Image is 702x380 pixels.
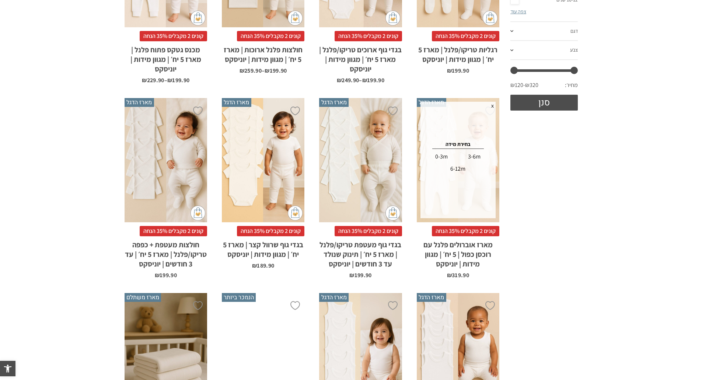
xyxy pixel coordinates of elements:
span: x [489,102,496,110]
span: קונים 2 מקבלים 35% הנחה [335,226,402,236]
img: cat-mini-atc.png [191,11,205,25]
h2: בגדי גוף שרוול קצר | מארז 5 יח׳ | מגוון מידות | יוניסקס [222,236,304,259]
a: דגם [510,22,578,41]
bdi: 199.90 [167,76,189,84]
span: מארז הדגל [319,98,349,107]
span: ₪ [155,271,160,279]
span: קונים 2 מקבלים 35% הנחה [237,226,304,236]
span: מארז הדגל [417,293,446,302]
h2: מארז אוברולים פלנל עם רוכסן כפול | 5 יח׳ | מגוון מידות | יוניסקס [417,236,499,269]
span: ₪ [349,271,354,279]
bdi: 259.90 [240,67,262,74]
span: ₪ [447,67,452,74]
span: מארז משתלם [125,293,161,302]
span: ₪ [142,76,147,84]
span: מארז הדגל [319,293,349,302]
div: 6-12m [442,163,474,175]
bdi: 189.90 [252,262,274,269]
span: – [359,77,362,83]
h2: מכנס גטקס פתוח פלנל | מארז 5 יח׳ | מגוון מידות | יוניסקס [125,41,207,74]
span: ₪ [167,76,172,84]
img: cat-mini-atc.png [385,206,400,220]
bdi: 319.90 [447,271,469,279]
bdi: 229.90 [142,76,164,84]
span: ₪ [362,76,367,84]
h2: רגליות טריקו/פלנל | מארז 5 יח׳ | מגוון מידות | יוניסקס [417,41,499,64]
img: cat-mini-atc.png [288,206,303,220]
bdi: 249.90 [337,76,359,84]
span: ₪ [265,67,269,74]
div: 0-3m [426,151,458,163]
bdi: 199.90 [362,76,384,84]
span: ₪ [447,271,452,279]
bdi: 199.90 [349,271,371,279]
span: קונים 2 מקבלים 35% הנחה [432,226,499,236]
div: מחיר: — [510,79,578,95]
h2: חולצות פלנל ארוכות | מארז 5 יח׳ | מגוון מידות | יוניסקס [222,41,304,64]
div: 3-6m [458,151,490,163]
span: הנמכר ביותר [222,293,256,302]
span: ₪ [337,76,342,84]
h4: בחירת מידה [426,141,490,147]
h2: בגדי גוף ארוכים טריקו/פלנל | מארז 5 יח׳ | מגוון מידות | יוניסקס [319,41,402,74]
a: מארז הדגל בגדי גוף מעטפת טריקו/פלנל | מארז 5 יח׳ | תינוק שנולד עד 3 חודשים | יוניסקס קונים 2 מקבל... [319,98,402,278]
a: מארז הדגל חולצות מעטפת + כפפה טריקו/פלנל | מארז 5 יח׳ | עד 3 חודשים | יוניסקס קונים 2 מקבלים 35% ... [125,98,207,278]
span: ₪120 [510,81,525,89]
bdi: 199.90 [155,271,177,279]
span: מארז הדגל [222,98,251,107]
img: cat-mini-atc.png [191,206,205,220]
img: cat-mini-atc.png [483,11,497,25]
span: מארז הדגל [125,98,154,107]
bdi: 199.90 [447,67,469,74]
bdi: 199.90 [265,67,287,74]
span: קונים 2 מקבלים 35% הנחה [432,31,499,41]
span: ₪320 [525,81,538,89]
img: cat-mini-atc.png [385,11,400,25]
span: ₪ [252,262,257,269]
span: קונים 2 מקבלים 35% הנחה [237,31,304,41]
h2: חולצות מעטפת + כפפה טריקו/פלנל | מארז 5 יח׳ | עד 3 חודשים | יוניסקס [125,236,207,269]
span: מארז הדגל [417,98,446,107]
a: מארז הדגל בגדי גוף שרוול קצר | מארז 5 יח׳ | מגוון מידות | יוניסקס קונים 2 מקבלים 35% הנחהבגדי גוף... [222,98,304,269]
span: קונים 2 מקבלים 35% הנחה [335,31,402,41]
span: – [262,68,265,74]
a: צבע [510,41,578,60]
a: צפה עוד [510,8,526,15]
button: סנן [510,95,578,111]
h2: בגדי גוף מעטפת טריקו/פלנל | מארז 5 יח׳ | תינוק שנולד עד 3 חודשים | יוניסקס [319,236,402,269]
span: קונים 2 מקבלים 35% הנחה [140,226,207,236]
span: ₪ [240,67,244,74]
span: – [164,77,167,83]
a: מארז הדגל מארז אוברולים פלנל עם רוכסן כפול | 5 יח׳ | מגוון מידות | יוניסקס x בחירת מידה 0-3m 3-6m... [417,98,499,278]
img: cat-mini-atc.png [288,11,303,25]
span: קונים 2 מקבלים 35% הנחה [140,31,207,41]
